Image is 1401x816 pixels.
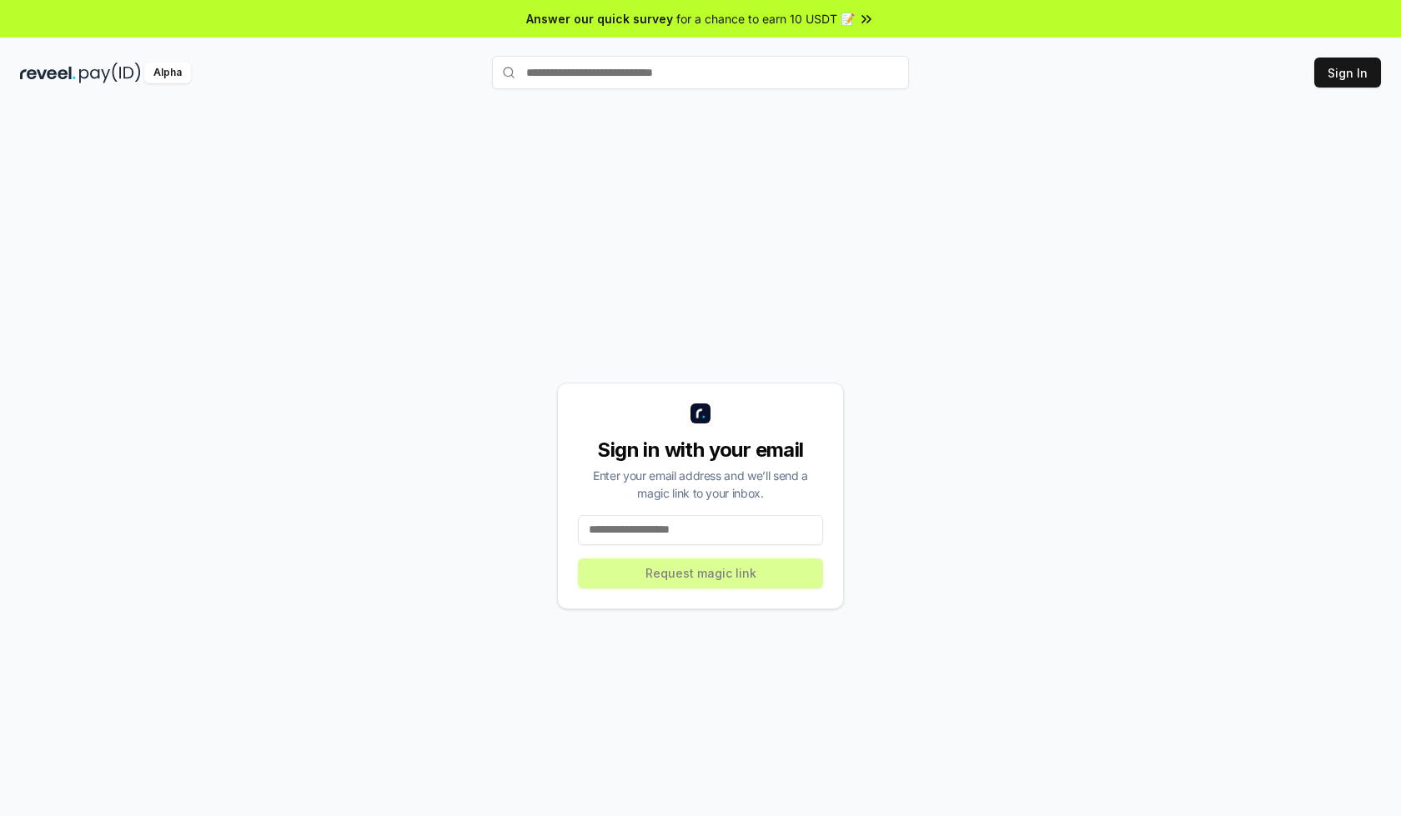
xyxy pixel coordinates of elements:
[526,10,673,28] span: Answer our quick survey
[1314,58,1381,88] button: Sign In
[676,10,855,28] span: for a chance to earn 10 USDT 📝
[578,437,823,463] div: Sign in with your email
[578,467,823,502] div: Enter your email address and we’ll send a magic link to your inbox.
[144,63,191,83] div: Alpha
[79,63,141,83] img: pay_id
[20,63,76,83] img: reveel_dark
[690,403,711,423] img: logo_small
